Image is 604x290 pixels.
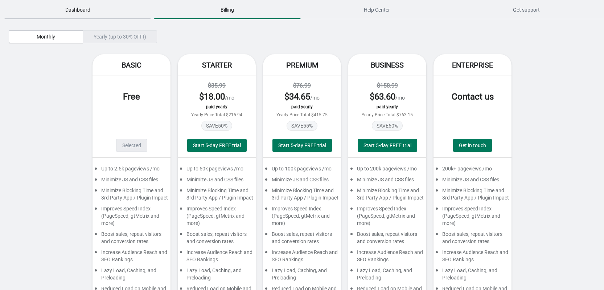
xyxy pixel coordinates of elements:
div: paid yearly [270,104,334,109]
span: $ 34.65 [284,92,310,102]
div: Boost sales, repeat visitors and conversion rates [348,230,426,249]
div: Minimize Blocking Time and 3rd Party App / Plugin Impact [434,187,511,205]
div: Up to 2.5k pageviews /mo [93,165,170,176]
button: Start 5-day FREE trial [187,139,247,152]
div: Increase Audience Reach and SEO Rankings [263,249,341,267]
div: Up to 200k pageviews /mo [348,165,426,176]
div: Premium [263,54,341,76]
div: Starter [178,54,256,76]
div: Lazy Load, Caching, and Preloading [348,267,426,285]
div: Up to 100k pageviews /mo [263,165,341,176]
div: Lazy Load, Caching, and Preloading [178,267,256,285]
span: Monthly [37,34,55,40]
span: SAVE 60 % [372,121,403,131]
div: Minimize JS and CSS files [93,176,170,187]
div: paid yearly [185,104,248,109]
div: Minimize JS and CSS files [178,176,256,187]
div: Boost sales, repeat visitors and conversion rates [434,230,511,249]
span: Free [123,92,140,102]
div: Enterprise [434,54,511,76]
div: Minimize JS and CSS files [263,176,341,187]
div: Boost sales, repeat visitors and conversion rates [178,230,256,249]
div: Basic [93,54,170,76]
div: Lazy Load, Caching, and Preloading [93,267,170,285]
button: Monthly [9,30,83,43]
span: Get in touch [459,142,486,148]
div: Improves Speed Index (PageSpeed, gtMetrix and more) [263,205,341,230]
div: Improves Speed Index (PageSpeed, gtMetrix and more) [178,205,256,230]
div: Minimize Blocking Time and 3rd Party App / Plugin Impact [178,187,256,205]
span: Start 5-day FREE trial [193,142,241,148]
span: $ 63.60 [370,92,395,102]
div: Improves Speed Index (PageSpeed, gtMetrix and more) [93,205,170,230]
div: Increase Audience Reach and SEO Rankings [348,249,426,267]
span: $ 18.00 [199,92,225,102]
div: /mo [356,91,419,102]
div: Business [348,54,426,76]
div: Increase Audience Reach and SEO Rankings [93,249,170,267]
div: $158.99 [356,81,419,90]
span: Start 5-day FREE trial [363,142,411,148]
button: Start 5-day FREE trial [358,139,417,152]
div: paid yearly [356,104,419,109]
div: Yearly Price Total $763.15 [356,112,419,117]
div: Minimize Blocking Time and 3rd Party App / Plugin Impact [263,187,341,205]
div: Lazy Load, Caching, and Preloading [263,267,341,285]
div: Minimize Blocking Time and 3rd Party App / Plugin Impact [348,187,426,205]
span: SAVE 55 % [287,121,317,131]
span: SAVE 50 % [201,121,232,131]
div: Minimize JS and CSS files [434,176,511,187]
div: Improves Speed Index (PageSpeed, gtMetrix and more) [348,205,426,230]
a: Get in touch [453,139,492,152]
span: Help Center [304,3,450,16]
button: Start 5-day FREE trial [272,139,332,152]
div: 200k+ pageviews /mo [434,165,511,176]
div: $35.99 [185,81,248,90]
div: Minimize JS and CSS files [348,176,426,187]
div: /mo [185,91,248,102]
span: Contact us [452,92,494,102]
div: Boost sales, repeat visitors and conversion rates [93,230,170,249]
div: Minimize Blocking Time and 3rd Party App / Plugin Impact [93,187,170,205]
div: Up to 50k pageviews /mo [178,165,256,176]
div: Yearly Price Total $215.94 [185,112,248,117]
div: $76.99 [270,81,334,90]
div: /mo [270,91,334,102]
button: Dashboard [3,0,152,19]
div: Increase Audience Reach and SEO Rankings [434,249,511,267]
span: Billing [154,3,300,16]
div: Yearly Price Total $415.75 [270,112,334,117]
span: Dashboard [4,3,151,16]
div: Improves Speed Index (PageSpeed, gtMetrix and more) [434,205,511,230]
span: Get support [453,3,600,16]
div: Increase Audience Reach and SEO Rankings [178,249,256,267]
div: Lazy Load, Caching, and Preloading [434,267,511,285]
span: Start 5-day FREE trial [278,142,326,148]
div: Boost sales, repeat visitors and conversion rates [263,230,341,249]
